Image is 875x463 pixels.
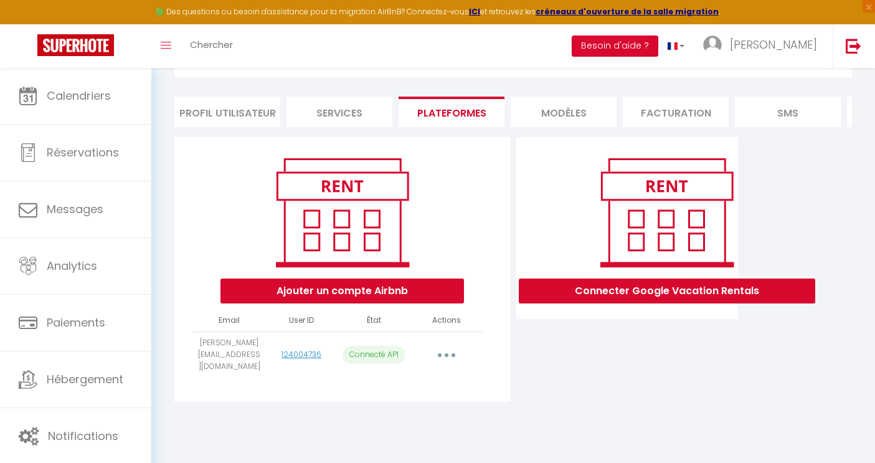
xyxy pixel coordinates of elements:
[37,34,114,56] img: Super Booking
[469,6,480,17] a: ICI
[623,97,729,127] li: Facturation
[572,36,658,57] button: Besoin d'aide ?
[519,279,815,303] button: Connecter Google Vacation Rentals
[399,97,504,127] li: Plateformes
[190,38,233,51] span: Chercher
[220,279,464,303] button: Ajouter un compte Airbnb
[48,428,118,444] span: Notifications
[47,145,119,160] span: Réservations
[338,310,410,332] th: État
[286,97,392,127] li: Services
[511,97,617,127] li: MODÈLES
[10,5,47,42] button: Ouvrir le widget de chat LiveChat
[193,332,265,378] td: [PERSON_NAME][EMAIL_ADDRESS][DOMAIN_NAME]
[47,258,97,274] span: Analytics
[181,24,242,68] a: Chercher
[536,6,719,17] a: créneaux d'ouverture de la salle migration
[846,38,861,54] img: logout
[265,310,338,332] th: User ID
[47,315,105,330] span: Paiements
[735,97,841,127] li: SMS
[694,24,833,68] a: ... [PERSON_NAME]
[263,153,422,272] img: rent.png
[703,36,722,54] img: ...
[174,97,280,127] li: Profil Utilisateur
[193,310,265,332] th: Email
[47,201,103,217] span: Messages
[587,153,746,272] img: rent.png
[47,371,123,387] span: Hébergement
[730,37,817,52] span: [PERSON_NAME]
[343,346,405,364] p: Connecté API
[47,88,111,103] span: Calendriers
[410,310,483,332] th: Actions
[281,349,321,360] a: 124004736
